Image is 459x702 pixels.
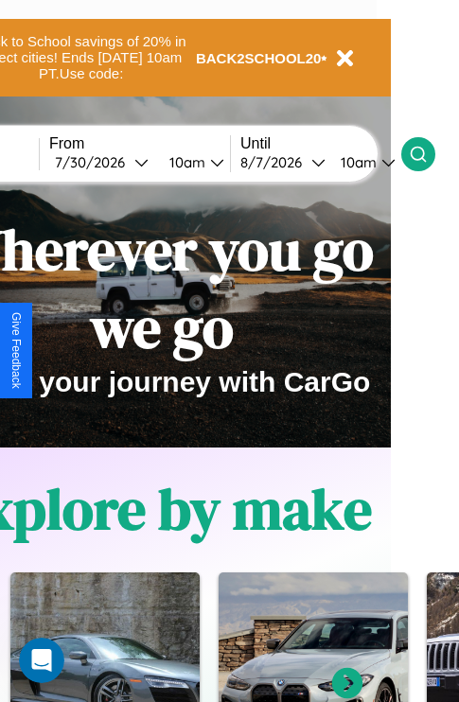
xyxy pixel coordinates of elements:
iframe: Intercom live chat [19,638,64,683]
div: 7 / 30 / 2026 [55,153,134,171]
b: BACK2SCHOOL20 [196,50,322,66]
div: 10am [160,153,210,171]
button: 10am [326,152,401,172]
div: 8 / 7 / 2026 [240,153,311,171]
label: Until [240,135,401,152]
div: Give Feedback [9,312,23,389]
button: 7/30/2026 [49,152,154,172]
label: From [49,135,230,152]
button: 10am [154,152,230,172]
div: 10am [331,153,381,171]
